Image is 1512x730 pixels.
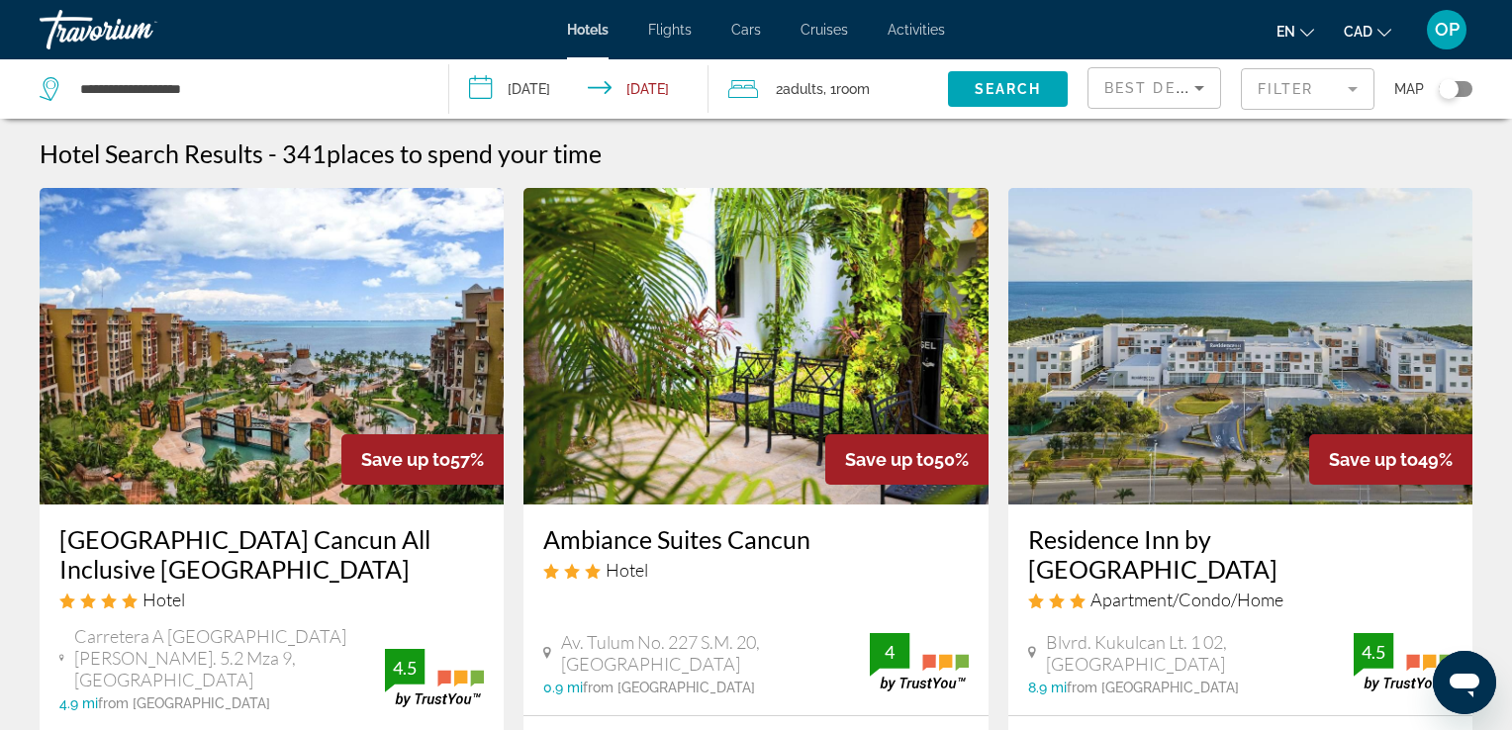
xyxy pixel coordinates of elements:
span: 4.9 mi [59,695,98,711]
img: Hotel image [40,188,504,504]
mat-select: Sort by [1104,76,1204,100]
span: places to spend your time [327,138,602,168]
a: Travorium [40,4,237,55]
a: Residence Inn by [GEOGRAPHIC_DATA] [1028,524,1453,584]
button: User Menu [1421,9,1472,50]
span: , 1 [823,75,870,103]
div: 49% [1309,434,1472,485]
span: from [GEOGRAPHIC_DATA] [1067,680,1239,695]
button: Check-in date: Feb 1, 2026 Check-out date: Feb 5, 2026 [449,59,709,119]
img: trustyou-badge.svg [385,649,484,707]
div: 3 star Apartment [1028,589,1453,610]
span: 0.9 mi [543,680,583,695]
button: Filter [1241,67,1374,111]
a: Cars [731,22,761,38]
div: 4 star Hotel [59,589,484,610]
a: [GEOGRAPHIC_DATA] Cancun All Inclusive [GEOGRAPHIC_DATA] [59,524,484,584]
span: Carretera A [GEOGRAPHIC_DATA][PERSON_NAME]. 5.2 Mza 9, [GEOGRAPHIC_DATA] [74,625,386,690]
div: 4 [870,640,909,664]
button: Change currency [1344,17,1391,46]
div: 50% [825,434,989,485]
div: 3 star Hotel [543,559,968,581]
span: OP [1435,20,1460,40]
a: Cruises [801,22,848,38]
img: Hotel image [1008,188,1472,504]
span: Adults [783,81,823,97]
a: Flights [648,22,692,38]
div: 4.5 [1354,640,1393,664]
span: en [1276,24,1295,40]
h2: 341 [282,138,602,168]
h1: Hotel Search Results [40,138,263,168]
span: from [GEOGRAPHIC_DATA] [583,680,755,695]
img: trustyou-badge.svg [1354,633,1453,691]
button: Search [948,71,1068,107]
span: from [GEOGRAPHIC_DATA] [98,695,270,711]
span: Best Deals [1104,80,1207,96]
span: CAD [1344,24,1372,40]
a: Activities [888,22,945,38]
span: - [268,138,277,168]
a: Hotels [567,22,609,38]
iframe: Button to launch messaging window [1433,651,1496,714]
span: Blvrd. Kukulcan Lt. 1 02, [GEOGRAPHIC_DATA] [1046,631,1354,675]
span: Search [975,81,1042,97]
span: 8.9 mi [1028,680,1067,695]
span: Save up to [845,449,934,470]
span: Apartment/Condo/Home [1090,589,1283,610]
span: Hotel [606,559,648,581]
span: Save up to [1329,449,1418,470]
span: Map [1394,75,1424,103]
img: Hotel image [523,188,988,504]
span: Save up to [361,449,450,470]
div: 57% [341,434,504,485]
span: Av. Tulum No. 227 S.M. 20, [GEOGRAPHIC_DATA] [561,631,869,675]
img: trustyou-badge.svg [870,633,969,691]
button: Travelers: 2 adults, 0 children [709,59,948,119]
button: Toggle map [1424,80,1472,98]
span: Hotel [142,589,185,610]
span: Room [836,81,870,97]
span: 2 [776,75,823,103]
button: Change language [1276,17,1314,46]
a: Ambiance Suites Cancun [543,524,968,554]
div: 4.5 [385,656,425,680]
